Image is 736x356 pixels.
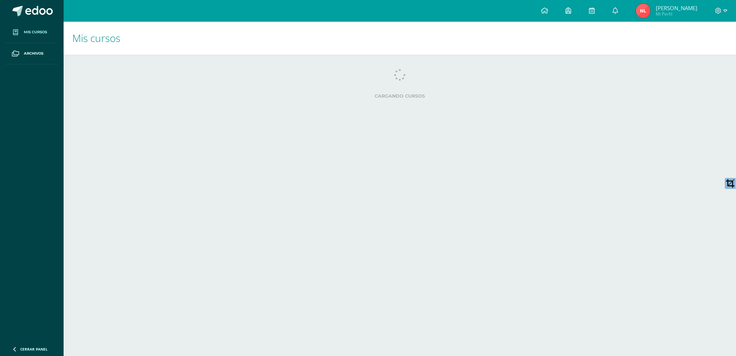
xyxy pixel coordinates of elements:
[636,4,650,18] img: 0bd96b76678b5aa360396f1394bde56b.png
[20,347,48,352] span: Cerrar panel
[6,43,58,64] a: Archivos
[656,4,697,12] span: [PERSON_NAME]
[6,22,58,43] a: Mis cursos
[72,31,120,45] span: Mis cursos
[24,29,47,35] span: Mis cursos
[78,93,722,99] label: Cargando cursos
[656,11,697,17] span: Mi Perfil
[24,51,43,56] span: Archivos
